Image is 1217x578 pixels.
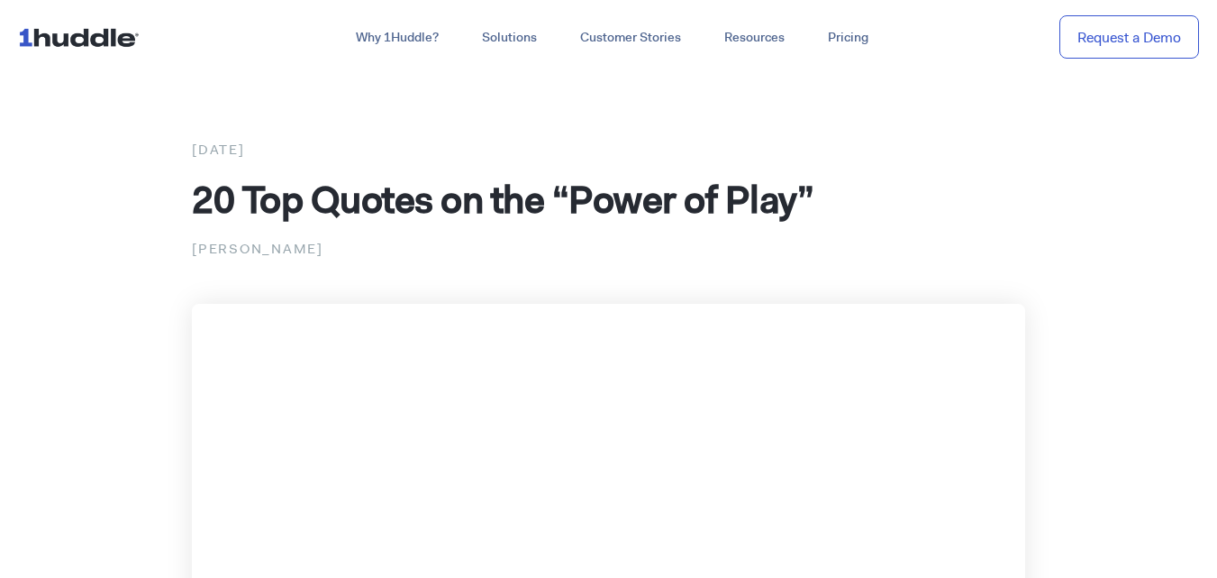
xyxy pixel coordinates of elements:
p: [PERSON_NAME] [192,237,1025,261]
a: Why 1Huddle? [334,22,460,54]
a: Pricing [806,22,890,54]
a: Customer Stories [559,22,703,54]
a: Solutions [460,22,559,54]
div: [DATE] [192,138,1025,161]
a: Resources [703,22,806,54]
img: ... [18,20,147,54]
span: 20 Top Quotes on the “Power of Play” [192,174,813,225]
a: Request a Demo [1059,15,1199,60]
